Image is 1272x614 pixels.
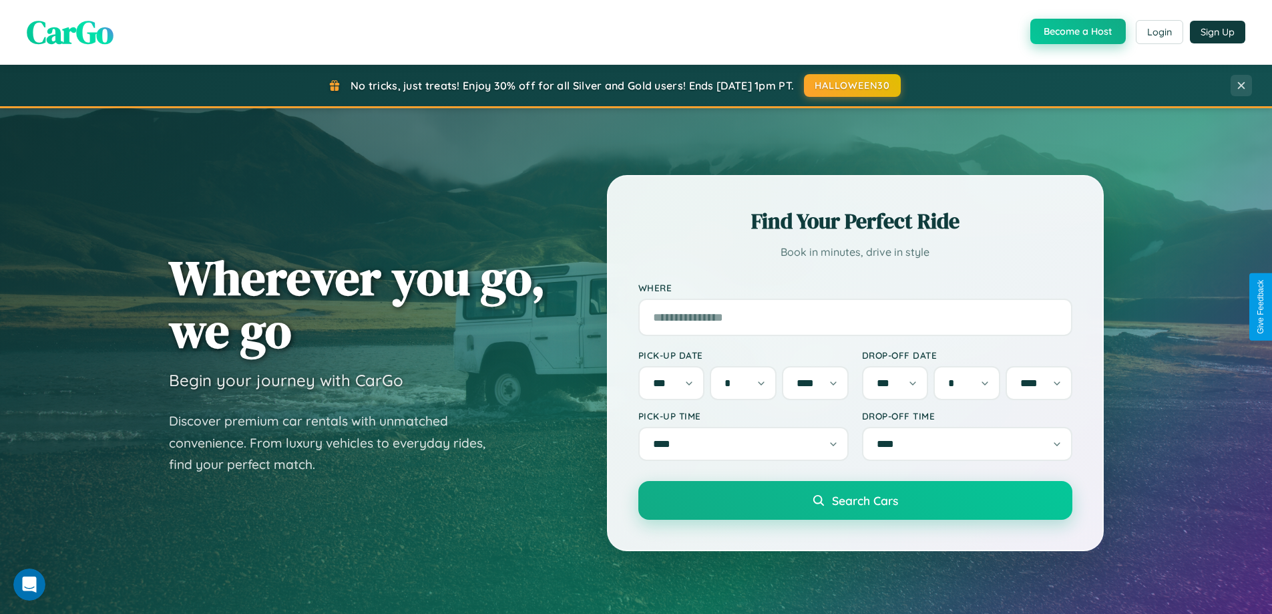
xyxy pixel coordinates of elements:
button: Become a Host [1030,19,1126,44]
h2: Find Your Perfect Ride [638,206,1072,236]
span: Search Cars [832,493,898,508]
h3: Begin your journey with CarGo [169,370,403,390]
button: HALLOWEEN30 [804,74,901,97]
p: Discover premium car rentals with unmatched convenience. From luxury vehicles to everyday rides, ... [169,410,503,476]
label: Where [638,282,1072,293]
button: Login [1136,20,1183,44]
h1: Wherever you go, we go [169,251,546,357]
label: Drop-off Time [862,410,1072,422]
label: Pick-up Time [638,410,849,422]
p: Book in minutes, drive in style [638,243,1072,262]
span: CarGo [27,10,114,54]
label: Drop-off Date [862,349,1072,361]
span: No tricks, just treats! Enjoy 30% off for all Silver and Gold users! Ends [DATE] 1pm PT. [351,79,794,92]
label: Pick-up Date [638,349,849,361]
div: Give Feedback [1256,280,1265,334]
iframe: Intercom live chat [13,569,45,601]
button: Sign Up [1190,21,1245,43]
button: Search Cars [638,481,1072,520]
